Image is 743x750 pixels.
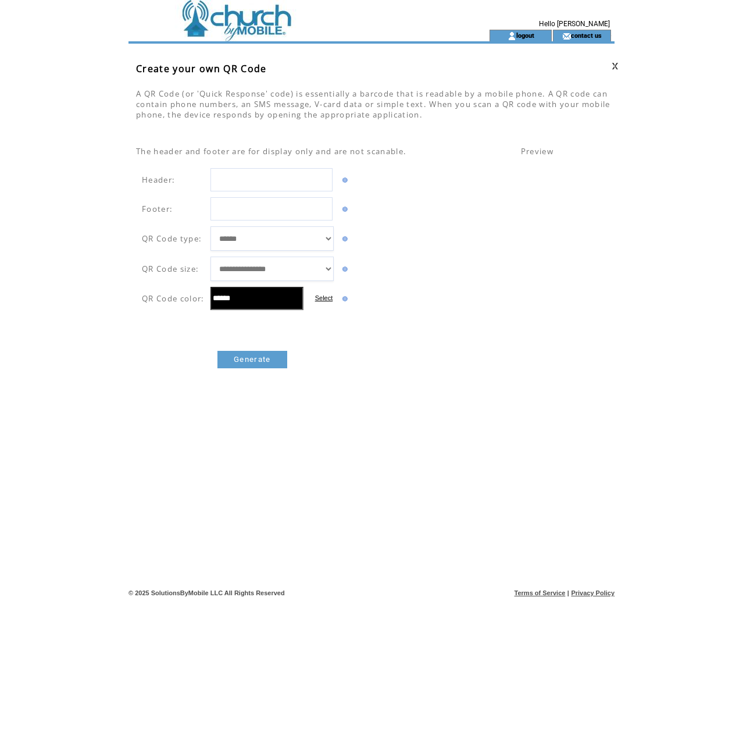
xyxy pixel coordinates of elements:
span: QR Code color: [142,293,205,304]
span: Footer: [142,204,173,214]
span: The header and footer are for display only and are not scanable. [136,146,406,157]
a: contact us [571,31,602,39]
a: Generate [217,351,287,368]
a: logout [516,31,534,39]
label: Select [315,294,333,301]
span: QR Code size: [142,264,199,274]
span: A QR Code (or 'Quick Response' code) is essentially a barcode that is readable by a mobile phone.... [136,88,610,120]
img: contact_us_icon.gif [562,31,571,41]
img: help.gif [340,177,348,183]
img: help.gif [340,207,348,212]
img: account_icon.gif [508,31,516,41]
span: Header: [142,175,175,185]
span: Preview [521,146,553,157]
a: Privacy Policy [571,589,615,596]
span: Hello [PERSON_NAME] [539,20,610,28]
span: QR Code type: [142,233,202,244]
span: | [567,589,569,596]
img: help.gif [340,236,348,241]
span: Create your own QR Code [136,62,267,75]
img: help.gif [340,266,348,272]
img: help.gif [340,296,348,301]
a: Terms of Service [515,589,566,596]
span: © 2025 SolutionsByMobile LLC All Rights Reserved [128,589,285,596]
